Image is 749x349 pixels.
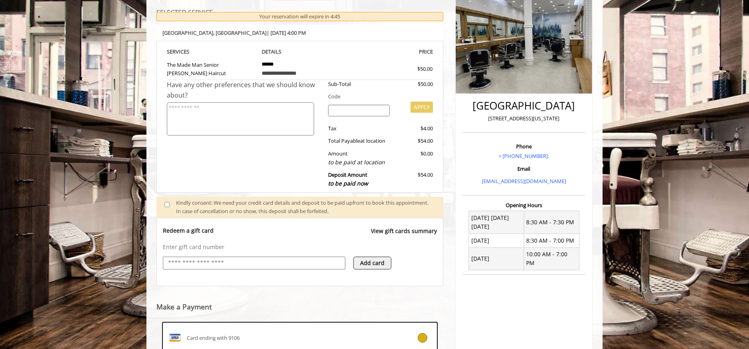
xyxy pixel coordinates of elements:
div: Tax [322,124,396,133]
div: Your reservation will expire in 4:45 [156,12,443,21]
h3: Email [465,166,583,172]
td: The Made Man Senior [PERSON_NAME] Haircut [167,56,256,80]
button: Add card [353,257,391,269]
div: $54.00 [396,137,433,145]
div: Kindly consent: We need your credit card details and deposit to be paid upfront to book this appo... [176,199,435,215]
td: 8:30 AM - 7:00 PM [524,234,579,247]
th: SERVICE [167,47,256,56]
div: Total Payable [322,137,396,145]
img: VISA [168,331,181,344]
div: Code [322,92,433,101]
h3: SELECTED SERVICE [156,10,443,17]
div: $50.00 [389,65,433,73]
div: to be paid at location [328,158,390,167]
td: [DATE] [469,234,524,247]
td: [DATE] [469,247,524,270]
h3: Opening Hours [463,202,585,208]
span: at location [360,137,385,144]
div: $50.00 [396,80,433,88]
div: Have any other preferences that we should know about? [167,80,322,100]
a: View gift cards summary [371,227,437,243]
th: DETAILS [256,47,344,56]
button: APPLY [411,102,433,113]
td: 10:00 AM - 7:00 PM [524,247,579,270]
a: + [PHONE_NUMBER]. [499,152,549,160]
span: , [GEOGRAPHIC_DATA] [213,29,266,36]
label: Make a Payment [156,303,212,311]
div: $54.00 [396,171,433,188]
h2: [GEOGRAPHIC_DATA] [465,100,583,112]
span: Card ending with 9106 [187,334,240,342]
td: [DATE] [DATE] [DATE] [469,211,524,234]
div: $0.00 [396,150,433,167]
div: Amount [322,150,396,167]
td: 8:30 AM - 7:30 PM [524,211,579,234]
span: to be paid now [328,179,368,187]
p: Redeem a gift card [163,227,214,235]
p: [STREET_ADDRESS][US_STATE] [465,114,583,123]
p: Enter gift card number [163,243,437,251]
b: [GEOGRAPHIC_DATA] | [DATE] 4:00 PM [162,29,306,36]
a: [EMAIL_ADDRESS][DOMAIN_NAME] [482,177,566,185]
b: Deposit Amount [328,171,368,187]
h3: Phone [465,144,583,149]
th: PRICE [344,47,433,56]
div: Sub-Total [322,80,396,88]
span: S [186,48,189,55]
div: $4.00 [396,124,433,133]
